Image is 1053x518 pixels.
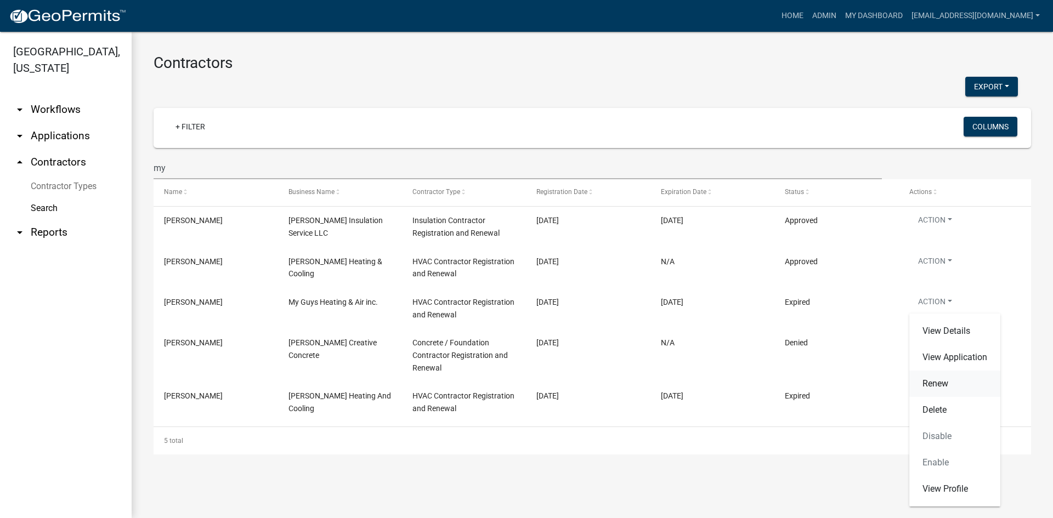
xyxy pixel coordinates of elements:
[154,54,1031,72] h3: Contractors
[909,397,1000,423] a: Delete
[278,179,401,206] datatable-header-cell: Business Name
[288,391,391,413] span: Gibbs Heating And Cooling
[841,5,907,26] a: My Dashboard
[536,298,559,306] span: 01/19/2022
[412,257,514,278] span: HVAC Contractor Registration and Renewal
[536,391,559,400] span: 09/12/2021
[909,214,961,230] button: Action
[909,314,1000,506] div: Action
[154,157,882,179] input: Search for contractors
[288,338,377,360] span: Hamilton Creative Concrete
[164,216,223,225] span: Tammy Wolff
[661,391,683,400] span: 04/22/2023
[412,391,514,413] span: HVAC Contractor Registration and Renewal
[13,156,26,169] i: arrow_drop_up
[964,117,1017,136] button: Columns
[536,188,587,196] span: Registration Date
[909,255,961,271] button: Action
[661,216,683,225] span: 06/26/2029
[288,188,335,196] span: Business Name
[965,77,1018,96] button: Export
[909,344,1000,371] a: View Application
[164,257,223,266] span: Tammy Mecklenburg
[909,188,932,196] span: Actions
[661,298,683,306] span: 04/20/2022
[909,476,1000,502] a: View Profile
[661,257,675,266] span: N/A
[536,257,559,266] span: 02/14/2022
[164,338,223,347] span: Jeremy Ewing
[774,179,898,206] datatable-header-cell: Status
[536,216,559,225] span: 10/09/2024
[412,188,460,196] span: Contractor Type
[785,257,818,266] span: Approved
[164,188,182,196] span: Name
[412,338,508,372] span: Concrete / Foundation Contractor Registration and Renewal
[164,298,223,306] span: Douglas
[899,179,1023,206] datatable-header-cell: Actions
[785,338,808,347] span: Denied
[785,391,810,400] span: Expired
[154,427,1031,454] div: 5 total
[288,298,378,306] span: My Guys Heating & Air inc.
[13,103,26,116] i: arrow_drop_down
[909,371,1000,397] a: Renew
[402,179,526,206] datatable-header-cell: Contractor Type
[909,296,961,312] button: Action
[909,318,1000,344] a: View Details
[13,226,26,239] i: arrow_drop_down
[288,216,383,237] span: Wolff's Insulation Service LLC
[412,298,514,319] span: HVAC Contractor Registration and Renewal
[154,179,278,206] datatable-header-cell: Name
[288,257,382,278] span: MECKO'S Heating & Cooling
[777,5,808,26] a: Home
[526,179,650,206] datatable-header-cell: Registration Date
[785,298,810,306] span: Expired
[661,188,706,196] span: Expiration Date
[164,391,223,400] span: Jeremy Gibbs
[412,216,500,237] span: Insulation Contractor Registration and Renewal
[785,216,818,225] span: Approved
[167,117,214,136] a: + Filter
[808,5,841,26] a: Admin
[785,188,804,196] span: Status
[13,129,26,143] i: arrow_drop_down
[907,5,1044,26] a: [EMAIL_ADDRESS][DOMAIN_NAME]
[661,338,675,347] span: N/A
[650,179,774,206] datatable-header-cell: Expiration Date
[536,338,559,347] span: 11/29/2021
